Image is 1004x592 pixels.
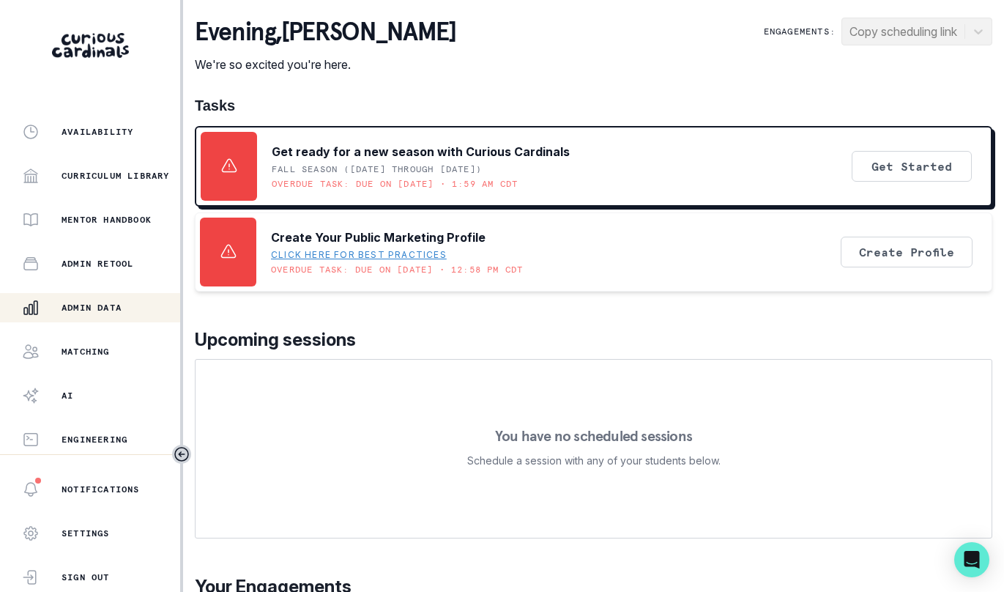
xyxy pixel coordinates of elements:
p: AI [62,390,73,402]
p: Fall Season ([DATE] through [DATE]) [272,163,482,175]
p: Create Your Public Marketing Profile [271,229,486,246]
p: Mentor Handbook [62,214,152,226]
p: Upcoming sessions [195,327,992,353]
p: Admin Retool [62,258,133,270]
p: Notifications [62,484,140,495]
h1: Tasks [195,97,992,114]
p: Engineering [62,434,127,445]
button: Get Started [852,151,972,182]
p: We're so excited you're here. [195,56,455,73]
p: Settings [62,528,110,539]
p: evening , [PERSON_NAME] [195,18,455,47]
button: Toggle sidebar [172,445,191,464]
img: Curious Cardinals Logo [52,33,129,58]
p: You have no scheduled sessions [495,429,692,443]
p: Sign Out [62,571,110,583]
p: Overdue task: Due on [DATE] • 1:59 AM CDT [272,178,518,190]
p: Matching [62,346,110,358]
p: Admin Data [62,302,122,314]
p: Availability [62,126,133,138]
p: Engagements: [764,26,836,37]
button: Create Profile [841,237,973,267]
p: Overdue task: Due on [DATE] • 12:58 PM CDT [271,264,523,275]
p: Schedule a session with any of your students below. [467,452,721,470]
p: Get ready for a new season with Curious Cardinals [272,143,570,160]
p: Curriculum Library [62,170,170,182]
a: Click here for best practices [271,249,447,261]
div: Open Intercom Messenger [954,542,989,577]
